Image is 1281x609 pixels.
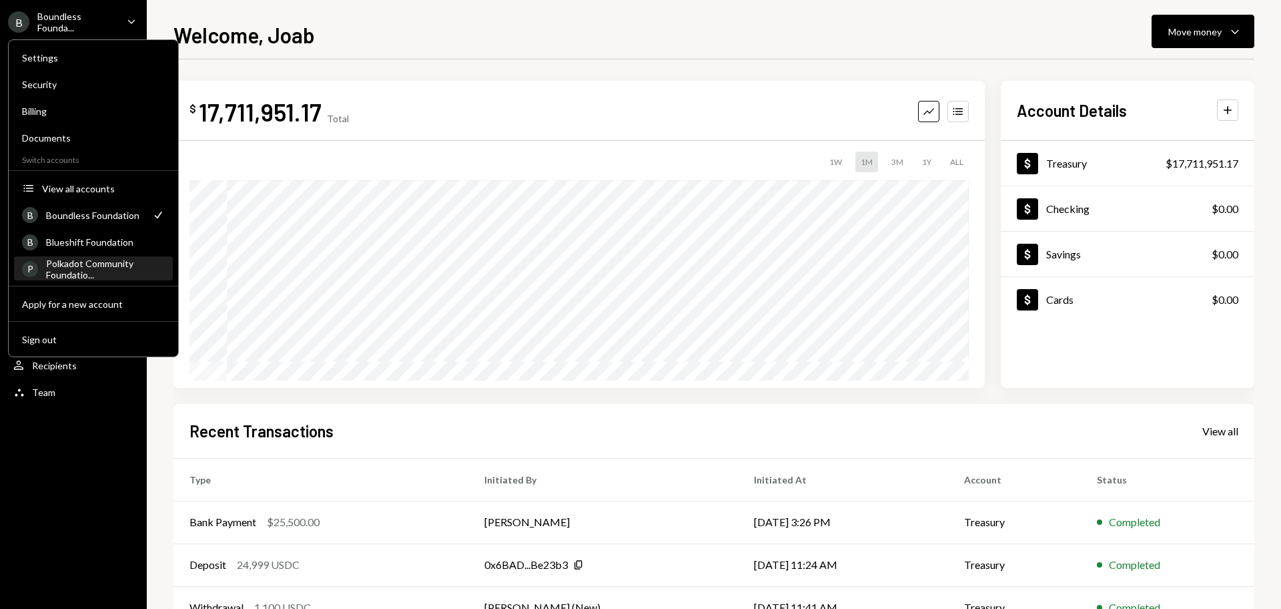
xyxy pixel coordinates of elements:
[14,177,173,201] button: View all accounts
[738,544,948,586] td: [DATE] 11:24 AM
[173,21,315,48] h1: Welcome, Joab
[14,126,173,150] a: Documents
[32,387,55,398] div: Team
[22,298,165,310] div: Apply for a new account
[189,557,226,573] div: Deposit
[1212,246,1238,262] div: $0.00
[1109,557,1160,573] div: Completed
[1109,514,1160,530] div: Completed
[1046,248,1081,260] div: Savings
[14,45,173,69] a: Settings
[22,132,165,144] div: Documents
[855,152,878,172] div: 1M
[22,234,38,250] div: B
[46,258,165,280] div: Polkadot Community Foundatio...
[14,230,173,254] a: BBlueshift Foundation
[22,261,38,277] div: P
[22,106,165,117] div: Billing
[327,113,349,124] div: Total
[1202,425,1238,438] div: View all
[1046,293,1074,306] div: Cards
[189,420,334,442] h2: Recent Transactions
[32,360,77,371] div: Recipients
[1212,292,1238,308] div: $0.00
[1166,156,1238,172] div: $17,711,951.17
[14,292,173,317] button: Apply for a new account
[14,328,173,352] button: Sign out
[8,380,139,404] a: Team
[1168,25,1222,39] div: Move money
[948,544,1080,586] td: Treasury
[14,99,173,123] a: Billing
[468,501,738,544] td: [PERSON_NAME]
[14,72,173,96] a: Security
[42,183,165,194] div: View all accounts
[189,102,196,116] div: $
[1001,232,1254,276] a: Savings$0.00
[173,458,468,501] th: Type
[945,152,969,172] div: ALL
[948,501,1080,544] td: Treasury
[199,97,322,127] div: 17,711,951.17
[9,152,178,165] div: Switch accounts
[824,152,847,172] div: 1W
[1152,15,1254,48] button: Move money
[22,79,165,90] div: Security
[1017,99,1127,122] h2: Account Details
[1046,157,1087,170] div: Treasury
[8,353,139,377] a: Recipients
[1046,202,1090,215] div: Checking
[46,210,143,221] div: Boundless Foundation
[22,334,165,345] div: Sign out
[189,514,256,530] div: Bank Payment
[8,11,29,33] div: B
[886,152,909,172] div: 3M
[1081,458,1254,501] th: Status
[14,256,173,280] a: PPolkadot Community Foundatio...
[1001,141,1254,186] a: Treasury$17,711,951.17
[1001,277,1254,322] a: Cards$0.00
[738,458,948,501] th: Initiated At
[46,236,165,248] div: Blueshift Foundation
[1212,201,1238,217] div: $0.00
[1202,423,1238,438] a: View all
[917,152,937,172] div: 1Y
[237,557,300,573] div: 24,999 USDC
[267,514,320,530] div: $25,500.00
[22,52,165,63] div: Settings
[468,458,738,501] th: Initiated By
[948,458,1080,501] th: Account
[1001,186,1254,231] a: Checking$0.00
[738,501,948,544] td: [DATE] 3:26 PM
[22,207,38,223] div: B
[484,557,568,573] div: 0x6BAD...Be23b3
[37,11,116,33] div: Boundless Founda...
